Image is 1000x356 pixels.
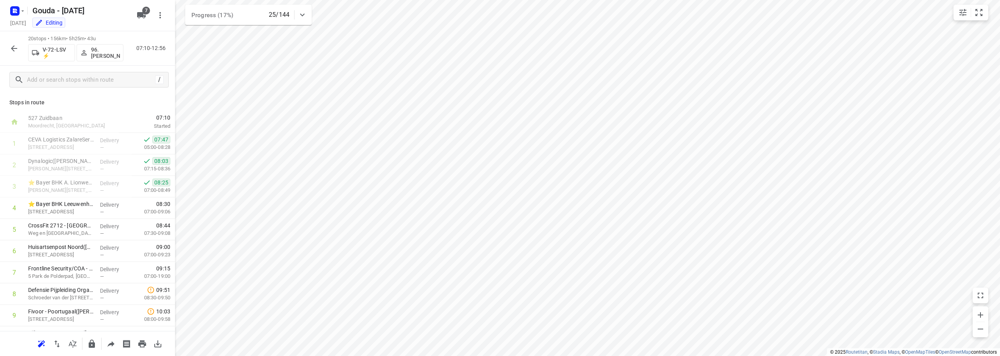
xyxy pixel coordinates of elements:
span: Print shipping labels [119,340,134,347]
p: 20 stops • 156km • 5h25m • 43u [28,35,123,43]
span: Sort by time window [65,340,80,347]
input: Add or search stops within route [27,74,155,86]
svg: Late [147,286,155,294]
span: Share route [103,340,119,347]
p: 07:00-08:49 [132,186,170,194]
p: Started [119,122,170,130]
div: You are currently in edit mode. [35,19,62,27]
span: Progress (17%) [191,12,233,19]
button: 7 [134,7,149,23]
p: Delivery [100,158,129,166]
button: Map settings [955,5,971,20]
div: 9 [12,312,16,319]
p: Delivery [100,265,129,273]
p: Delivery [100,330,129,338]
div: 8 [12,290,16,298]
p: [STREET_ADDRESS] [28,251,94,259]
button: V-72-LSV ⚡ [28,44,75,61]
p: 25/144 [269,10,289,20]
p: Leeuwenhoekweg 52, Bergschenhoek [28,208,94,216]
p: Laan van Mathenesse 7, Bleiswijk [28,165,94,173]
span: 07:47 [152,136,170,143]
p: 07:30-09:08 [132,229,170,237]
p: Dynalogic(Eduard Meeuwisz) [28,157,94,165]
span: 08:44 [156,222,170,229]
span: — [100,145,104,150]
p: Schroeder van der Kolklaan 2, Poortugaal [28,294,94,302]
p: Delivery [100,201,129,209]
span: 08:03 [152,157,170,165]
span: 10:03 [156,308,170,315]
span: 08:30 [156,200,170,208]
p: Moordrecht, [GEOGRAPHIC_DATA] [28,122,109,130]
span: — [100,209,104,215]
button: Fit zoom [971,5,987,20]
div: 1 [12,140,16,147]
p: Delivery [100,222,129,230]
div: 3 [12,183,16,190]
p: 07:10-12:56 [136,44,169,52]
svg: Done [143,157,151,165]
div: 7 [12,269,16,276]
span: — [100,295,104,301]
p: 5 Park de Polderpad, Bergschenhoek [28,272,94,280]
li: © 2025 , © , © © contributors [830,349,997,355]
p: Stops in route [9,98,166,107]
p: Rijkswaterstaat VCNL(Arthur Zijlstra) [28,329,94,337]
div: Progress (17%)25/144 [185,5,312,25]
p: CEVA Logistics ZalareServices B.V. - Bleiswijk(Patrick Sloos) [28,136,94,143]
p: Weg en Land 15, Bergschenhoek [28,229,94,237]
a: Routetitan [846,349,868,355]
p: Delivery [100,308,129,316]
p: Delivery [100,287,129,295]
p: Anthony Lionweg 36, Bergschenhoek [28,186,94,194]
p: ⭐ Bayer BHK A. Lionweg Productie(Franca Bok) [28,179,94,186]
span: Reverse route [49,340,65,347]
a: Stadia Maps [873,349,900,355]
span: Download route [150,340,166,347]
span: 09:15 [156,265,170,272]
svg: Done [143,136,151,143]
svg: Late [147,308,155,315]
svg: Done [143,179,151,186]
p: Kijvelandsekade 1, Poortugaal [28,315,94,323]
p: 07:15-08:36 [132,165,170,173]
p: Delivery [100,179,129,187]
span: 07:10 [119,114,170,122]
div: 4 [12,204,16,212]
p: 07:00-09:23 [132,251,170,259]
span: Print route [134,340,150,347]
p: Frontline Security/COA - Bergschenhoek(Nigel Jegen) [28,265,94,272]
a: OpenStreetMap [939,349,971,355]
h5: Project date [7,18,29,27]
div: 2 [12,161,16,169]
p: V-72-LSV ⚡ [43,47,71,59]
div: 6 [12,247,16,255]
span: Reoptimize route [34,340,49,347]
p: Delivery [100,244,129,252]
p: 527 Zuidbaan [28,114,109,122]
p: Delivery [100,136,129,144]
p: ⭐ Bayer BHK Leeuwenhoekweg R&D Kas(Sjaak Scholtes) [28,200,94,208]
p: 08:00-09:58 [132,315,170,323]
button: 96.[PERSON_NAME] [77,44,123,61]
p: 07:00-09:06 [132,208,170,216]
span: 7 [142,7,150,14]
span: — [100,317,104,322]
span: 10:16 [156,329,170,337]
p: Defensie Pijpleiding Organisatie - Poortugaal(Koos Finkers) [28,286,94,294]
span: 09:00 [156,243,170,251]
p: 08:30-09:50 [132,294,170,302]
p: Fivoor - Poortugaal(Ingrid Den Hoed) [28,308,94,315]
p: CrossFit 2712 - Bergschenhoek(Paul Broekhoven) [28,222,94,229]
button: Lock route [84,336,100,352]
span: 08:25 [152,179,170,186]
p: Klappolder 130, Bleiswijk [28,143,94,151]
p: 07:00-19:00 [132,272,170,280]
p: Huisartsenpost Noord(Erica Koks) [28,243,94,251]
div: small contained button group [954,5,988,20]
p: 96.[PERSON_NAME] [91,47,120,59]
div: 5 [12,226,16,233]
span: — [100,188,104,193]
span: — [100,274,104,279]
